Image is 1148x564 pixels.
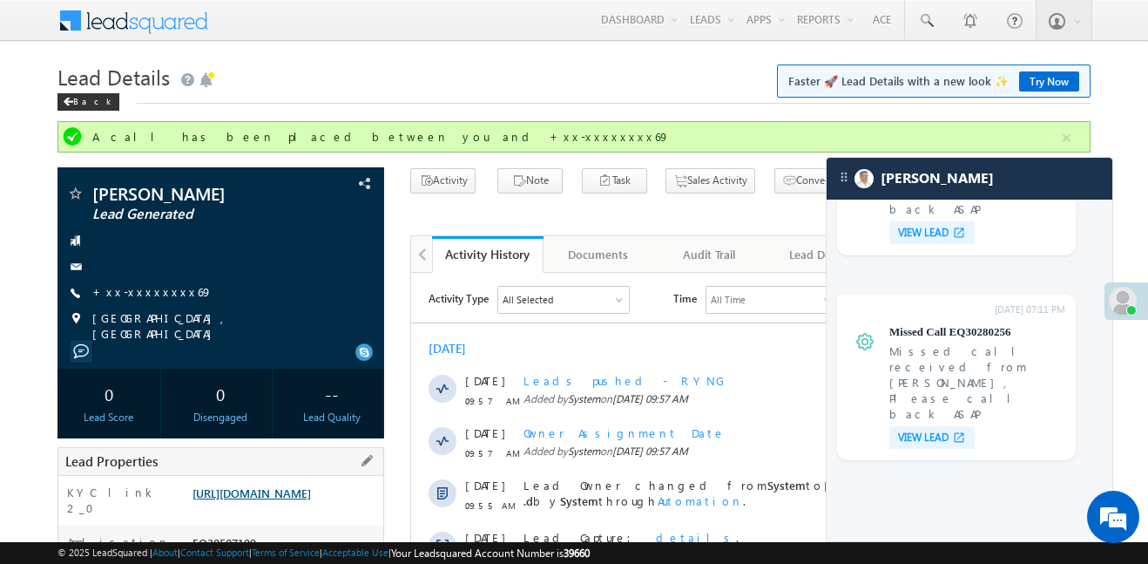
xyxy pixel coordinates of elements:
span: [PERSON_NAME] .d [112,205,501,235]
span: System [149,221,187,235]
span: System [356,205,395,220]
span: Lead Properties [65,452,158,470]
span: [DATE] [54,414,93,430]
img: Carter [854,169,874,188]
span: 01:33 AM [54,434,106,450]
span: Added by on [112,119,608,134]
img: d_60004797649_company_0_60004797649 [30,92,73,114]
span: Lead Source changed from to by . [112,466,574,481]
a: Activity History [432,236,544,273]
div: . [112,309,608,325]
div: Back [57,93,119,111]
div: Lead Details [780,244,861,265]
span: Added by on [112,171,608,187]
img: 1 [854,331,875,352]
div: All Selected [91,19,142,35]
div: Disengaged [173,410,267,425]
div: Documents [557,244,639,265]
span: [DATE] [54,100,93,116]
div: Audit Trail [668,244,750,265]
a: Audit Trail [654,236,766,273]
button: Activity [410,168,476,194]
em: Start Chat [237,438,316,462]
div: All Time [300,19,334,35]
div: carter-dragCarter[PERSON_NAME][DATE] 07:11 PM1Missed Call EQ30280256Missed call received from [PE... [826,157,1113,542]
div: Lead Score [62,410,156,425]
div: -- [285,377,379,410]
span: 09:47 AM [54,277,106,293]
div: EQ30507199 [188,534,383,559]
div: Minimize live chat window [286,9,328,51]
span: details [245,519,325,533]
span: VIEW LEAD [898,226,949,240]
a: +xx-xxxxxxxx69 [92,284,213,299]
span: 02:05 AM [54,330,106,345]
span: Missed call received from Arjun Paswan, Please call back ASAP [889,343,1065,422]
span: System [157,119,189,133]
button: Converse [774,168,846,194]
span: 09:57 AM [54,120,106,136]
div: [DATE] [17,68,74,84]
textarea: Type your message and hit 'Enter' [23,161,318,424]
span: 01:34 AM [54,382,106,398]
span: VIEW LEAD [898,431,949,445]
span: [DATE] [54,205,93,221]
span: mobavenue_int [425,466,506,481]
span: [DATE] 09:57 AM [201,119,277,133]
span: [DATE] 09:57 AM [201,172,277,185]
span: Leads pushed - RYNG [112,100,314,115]
a: [URL][DOMAIN_NAME] [192,486,311,500]
button: Task [582,168,647,194]
div: . [112,362,608,377]
div: . [112,257,608,273]
span: Lead Capture: [112,309,231,324]
span: Time [262,13,286,39]
div: . [112,414,608,430]
span: Activity Type [17,13,78,39]
div: 0 [173,377,267,410]
span: System [533,466,571,481]
a: Back [57,92,128,107]
span: [DATE] [54,519,93,534]
span: [DATE] [54,309,93,325]
span: Carter [881,170,994,187]
a: Documents [544,236,655,273]
span: details [245,309,325,324]
span: [DATE] 07:11 PM [920,302,1064,317]
span: Lead Capture: [112,519,231,533]
span: Lead Owner changed from to by through . [112,205,501,235]
div: All Selected [87,14,218,40]
div: Activity History [445,246,530,262]
span: Your Leadsquared Account Number is [391,547,590,560]
span: details [245,362,325,377]
img: carter-drag [837,170,851,184]
span: 39660 [564,547,590,560]
span: [DATE] [54,153,93,168]
span: [DATE] [54,362,93,377]
span: [GEOGRAPHIC_DATA], [GEOGRAPHIC_DATA] [92,310,355,342]
a: Acceptable Use [322,547,388,558]
a: Try Now [1019,71,1079,92]
label: KYC link 2_0 [67,485,176,516]
div: A call has been placed between you and +xx-xxxxxxxx69 [92,129,1059,145]
div: . [112,519,608,534]
img: open [952,226,966,240]
span: [DATE] [54,257,93,273]
button: Note [497,168,563,194]
span: Empty [373,466,407,481]
span: Lead Capture: [112,257,231,272]
span: 09:55 AM [54,225,106,241]
a: Terms of Service [252,547,320,558]
span: Lead Generated [92,206,294,223]
a: Contact Support [180,547,249,558]
div: Chat with us now [91,92,293,114]
button: Sales Activity [665,168,755,194]
div: 0 [62,377,156,410]
a: Lead Details [766,236,877,273]
span: Owner Assignment Date [112,153,314,167]
span: System [157,172,189,185]
span: Lead Capture: [112,414,231,429]
span: details [245,257,325,272]
span: Automation [246,221,332,235]
span: © 2025 LeadSquared | | | | | [57,545,590,561]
